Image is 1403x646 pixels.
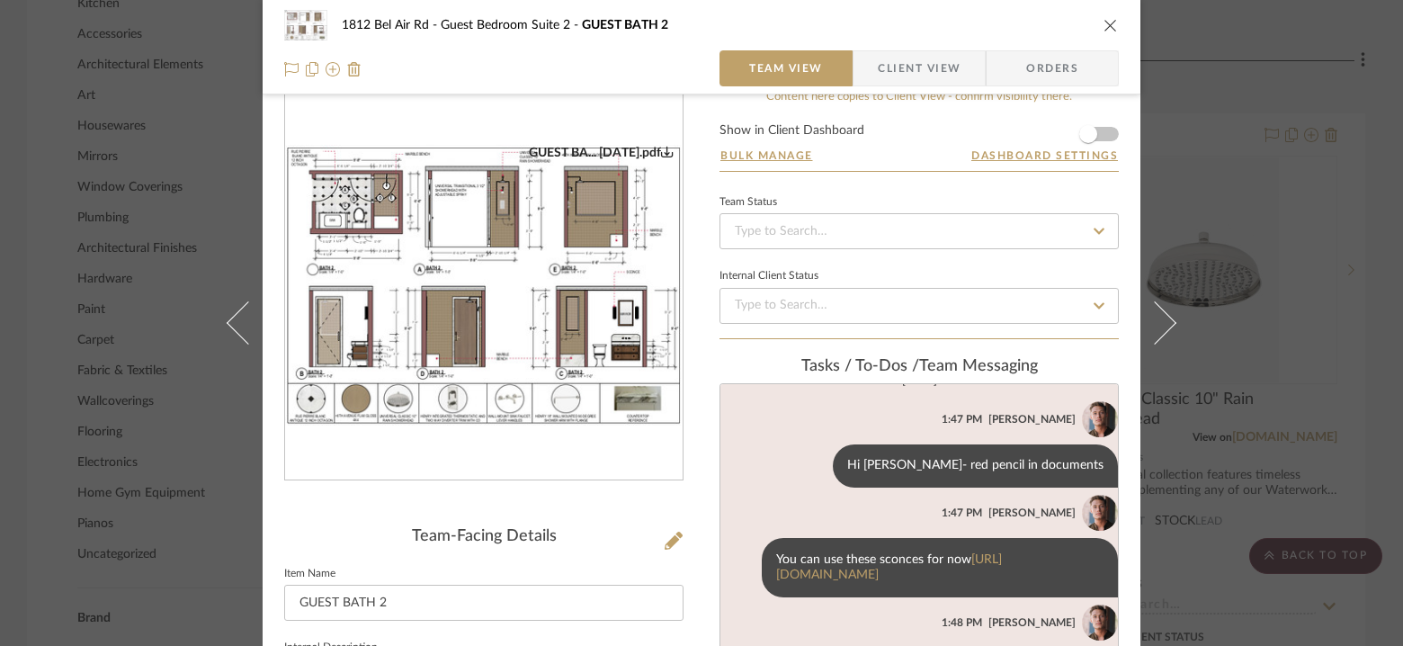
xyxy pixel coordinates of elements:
[347,62,362,76] img: Remove from project
[719,148,814,164] button: Bulk Manage
[719,357,1119,377] div: team Messaging
[988,411,1076,427] div: [PERSON_NAME]
[284,527,684,547] div: Team-Facing Details
[988,615,1076,631] div: [PERSON_NAME]
[1082,495,1118,531] img: a2497b2d-a1a4-483f-9b0d-4fa1f75d8f46.png
[801,358,919,374] span: Tasks / To-Dos /
[942,615,982,631] div: 1:48 PM
[284,570,335,579] label: Item Name
[719,198,777,207] div: Team Status
[749,50,823,86] span: Team View
[833,444,1118,488] div: Hi [PERSON_NAME]- red pencil in documents
[942,505,982,521] div: 1:47 PM
[284,585,684,621] input: Enter Item Name
[582,19,668,31] span: GUEST BATH 2
[762,538,1118,597] div: You can use these sconces for now
[441,19,582,31] span: Guest Bedroom Suite 2
[719,288,1119,324] input: Type to Search…
[1103,17,1119,33] button: close
[719,88,1119,106] div: Content here copies to Client View - confirm visibility there.
[529,145,674,161] div: GUEST BA... [DATE].pdf
[1082,605,1118,641] img: a2497b2d-a1a4-483f-9b0d-4fa1f75d8f46.png
[878,50,961,86] span: Client View
[988,505,1076,521] div: [PERSON_NAME]
[285,145,683,426] img: 5155ac05-eb19-4f6d-b868-e8c9fe0d7e1d_436x436.jpg
[719,213,1119,249] input: Type to Search…
[719,272,818,281] div: Internal Client Status
[970,148,1119,164] button: Dashboard Settings
[1006,50,1098,86] span: Orders
[1082,401,1118,437] img: a2497b2d-a1a4-483f-9b0d-4fa1f75d8f46.png
[942,411,982,427] div: 1:47 PM
[285,145,683,426] div: 0
[284,7,327,43] img: 5155ac05-eb19-4f6d-b868-e8c9fe0d7e1d_48x40.jpg
[342,19,441,31] span: 1812 Bel Air Rd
